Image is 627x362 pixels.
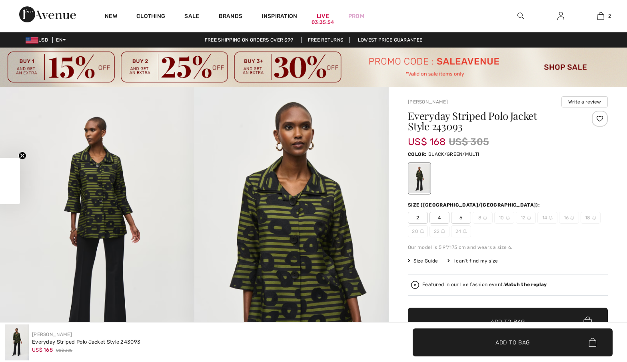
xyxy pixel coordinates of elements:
[301,37,350,43] a: Free Returns
[348,12,364,20] a: Prom
[317,12,329,20] a: Live03:35:54
[429,225,449,237] span: 22
[592,216,596,220] img: ring-m.svg
[561,96,608,107] button: Write a review
[411,281,419,289] img: Watch the replay
[589,338,596,347] img: Bag.svg
[5,324,29,360] img: Everyday Striped Polo Jacket Style 243093
[451,212,471,224] span: 6
[559,212,579,224] span: 16
[428,151,479,157] span: BLACK/GREEN/MULTI
[408,99,448,105] a: [PERSON_NAME]
[429,212,449,224] span: 4
[473,212,493,224] span: 8
[408,225,428,237] span: 20
[408,308,608,336] button: Add to Bag
[491,318,525,326] span: Add to Bag
[18,152,26,160] button: Close teaser
[409,163,430,193] div: BLACK/GREEN/MULTI
[408,212,428,224] span: 2
[408,244,608,251] div: Our model is 5'9"/175 cm and wears a size 6.
[441,229,445,233] img: ring-m.svg
[32,347,53,353] span: US$ 168
[581,212,601,224] span: 18
[537,212,557,224] span: 14
[408,111,575,131] h1: Everyday Striped Polo Jacket Style 243093
[449,135,489,149] span: US$ 305
[105,13,117,21] a: New
[408,151,427,157] span: Color:
[451,225,471,237] span: 24
[184,13,199,21] a: Sale
[408,257,438,265] span: Size Guide
[19,6,76,22] img: 1ère Avenue
[551,11,571,21] a: Sign In
[494,212,514,224] span: 10
[219,13,243,21] a: Brands
[483,216,487,220] img: ring-m.svg
[32,332,72,337] a: [PERSON_NAME]
[527,216,531,220] img: ring-m.svg
[262,13,297,21] span: Inspiration
[26,37,38,44] img: US Dollar
[136,13,165,21] a: Clothing
[56,348,72,354] span: US$ 305
[351,37,429,43] a: Lowest Price Guarantee
[422,282,547,287] div: Featured in our live fashion event.
[408,201,541,209] div: Size ([GEOGRAPHIC_DATA]/[GEOGRAPHIC_DATA]):
[570,216,574,220] img: ring-m.svg
[504,282,547,287] strong: Watch the replay
[56,37,66,43] span: EN
[447,257,498,265] div: I can't find my size
[32,338,140,346] div: Everyday Striped Polo Jacket Style 243093
[597,11,604,21] img: My Bag
[517,11,524,21] img: search the website
[413,328,613,356] button: Add to Bag
[26,37,51,43] span: USD
[581,11,620,21] a: 2
[495,338,530,346] span: Add to Bag
[608,12,611,20] span: 2
[516,212,536,224] span: 12
[312,19,334,26] div: 03:35:54
[408,128,445,147] span: US$ 168
[557,11,564,21] img: My Info
[463,229,467,233] img: ring-m.svg
[420,229,424,233] img: ring-m.svg
[506,216,510,220] img: ring-m.svg
[549,216,553,220] img: ring-m.svg
[198,37,300,43] a: Free shipping on orders over $99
